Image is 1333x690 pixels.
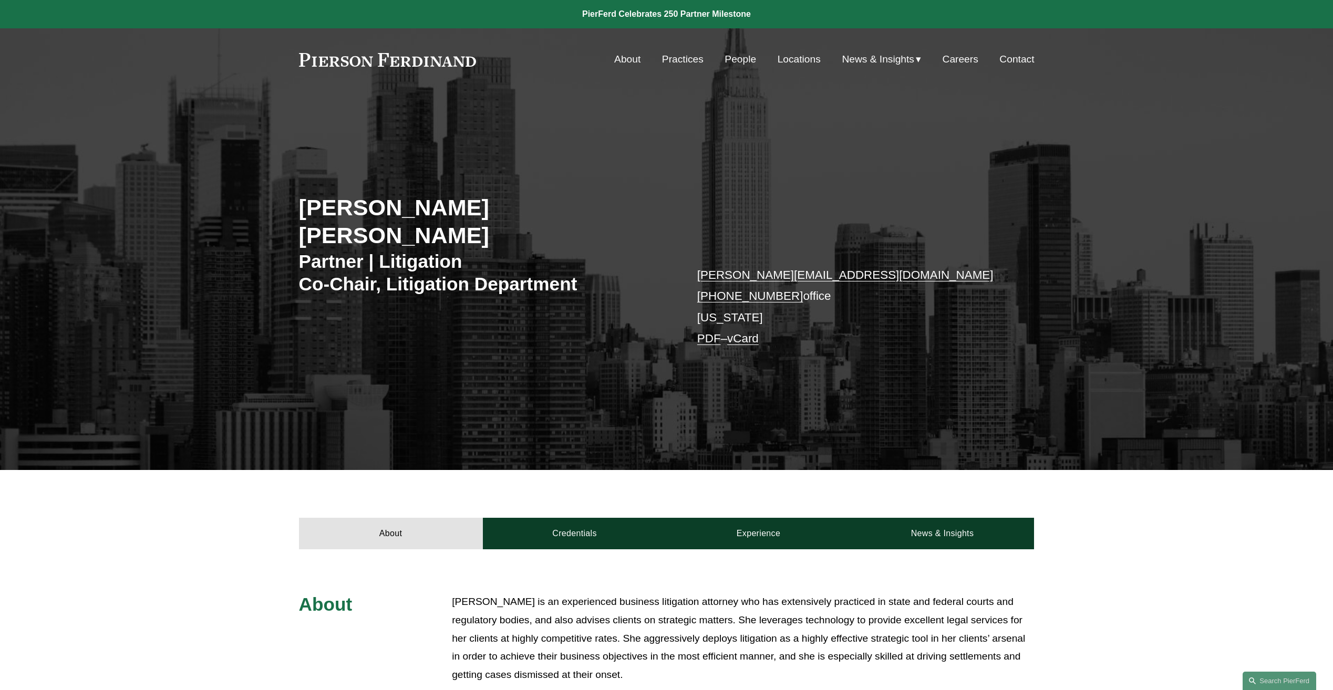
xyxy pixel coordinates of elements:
[943,49,978,69] a: Careers
[727,332,759,345] a: vCard
[452,593,1034,684] p: [PERSON_NAME] is an experienced business litigation attorney who has extensively practiced in sta...
[299,194,667,249] h2: [PERSON_NAME] [PERSON_NAME]
[299,594,353,614] span: About
[299,518,483,549] a: About
[697,289,803,302] a: [PHONE_NUMBER]
[842,50,914,69] span: News & Insights
[299,250,667,296] h3: Partner | Litigation Co-Chair, Litigation Department
[697,265,1004,349] p: office [US_STATE] –
[778,49,821,69] a: Locations
[667,518,851,549] a: Experience
[999,49,1034,69] a: Contact
[697,332,721,345] a: PDF
[662,49,704,69] a: Practices
[725,49,756,69] a: People
[1243,672,1316,690] a: Search this site
[842,49,921,69] a: folder dropdown
[614,49,640,69] a: About
[697,268,994,281] a: [PERSON_NAME][EMAIL_ADDRESS][DOMAIN_NAME]
[483,518,667,549] a: Credentials
[850,518,1034,549] a: News & Insights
